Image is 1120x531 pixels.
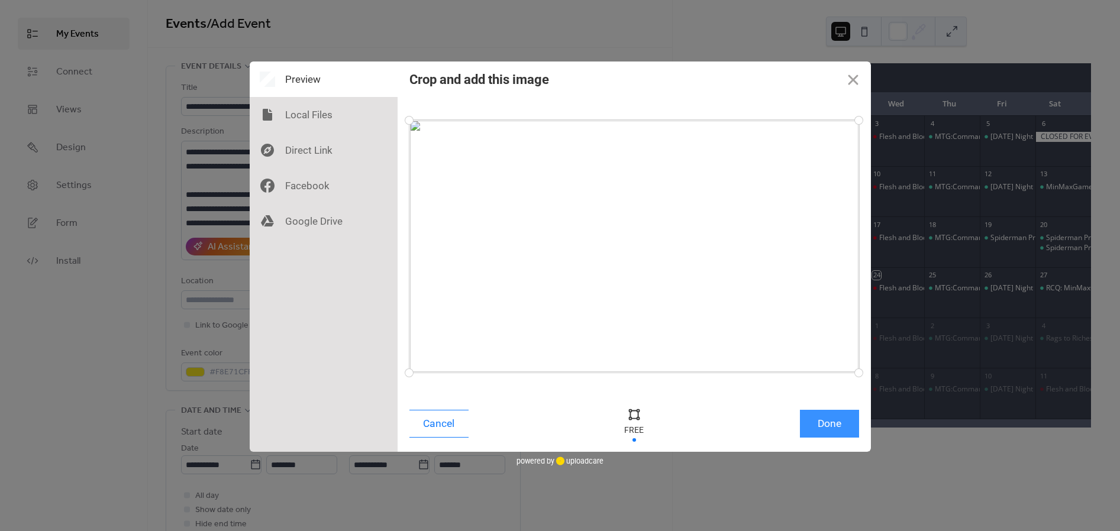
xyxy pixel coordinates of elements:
[250,61,398,97] div: Preview
[517,452,603,470] div: powered by
[800,410,859,438] button: Done
[409,410,469,438] button: Cancel
[250,168,398,203] div: Facebook
[250,203,398,239] div: Google Drive
[835,61,871,97] button: Close
[250,97,398,132] div: Local Files
[250,132,398,168] div: Direct Link
[554,456,603,465] a: uploadcare
[409,72,549,87] div: Crop and add this image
